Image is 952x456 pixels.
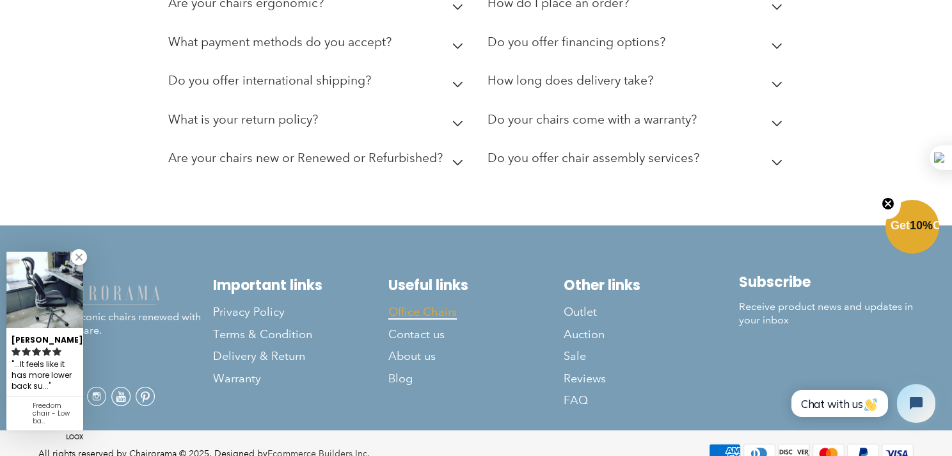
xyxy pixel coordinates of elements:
a: Office Chairs [388,301,564,323]
h2: Do you offer international shipping? [168,73,371,88]
svg: rating icon full [52,347,61,356]
span: Blog [388,371,413,386]
span: Terms & Condition [213,327,312,342]
svg: rating icon full [12,347,20,356]
span: FAQ [564,393,588,408]
span: Outlet [564,305,597,320]
a: Privacy Policy [213,301,388,323]
span: Sale [564,349,586,364]
h2: Important links [213,277,388,294]
span: Contact us [388,327,445,342]
div: ...It feels like it has more lower back support too.... [12,358,78,393]
summary: Are your chairs new or Renewed or Refurbished? [168,142,468,181]
svg: rating icon full [42,347,51,356]
h2: What is your return policy? [168,112,318,127]
span: Auction [564,327,605,342]
div: Get10%OffClose teaser [885,201,939,255]
h2: Are your chairs new or Renewed or Refurbished? [168,151,443,165]
summary: Do you offer financing options? [488,26,788,65]
h2: Other links [564,277,739,294]
summary: What payment methods do you accept? [168,26,468,65]
div: Freedom chair - Low back (Renewed) [33,402,78,425]
div: [PERSON_NAME] [12,330,78,346]
h2: Do your chairs come with a warranty? [488,112,697,127]
iframe: Tidio Chat [777,373,946,434]
img: Zachary review of Freedom chair - Low back (Renewed) [6,252,83,329]
summary: Do your chairs come with a warranty? [488,103,788,142]
a: Terms & Condition [213,323,388,345]
h2: How long does delivery take? [488,73,653,88]
h4: Folow us [38,363,214,379]
span: Reviews [564,371,606,386]
a: Auction [564,323,739,345]
span: Warranty [213,371,261,386]
summary: What is your return policy? [168,103,468,142]
p: Receive product news and updates in your inbox [739,300,914,327]
span: Office Chairs [388,305,457,320]
h2: Do you offer financing options? [488,35,665,49]
span: Privacy Policy [213,305,285,320]
svg: rating icon full [32,347,41,356]
span: Delivery & Return [213,349,305,364]
h2: Subscribe [739,273,914,291]
p: Modern iconic chairs renewed with ultimate care. [38,283,214,338]
a: Contact us [388,323,564,345]
span: About us [388,349,436,364]
span: Get Off [891,219,949,232]
a: FAQ [564,389,739,411]
a: About us [388,345,564,367]
a: Reviews [564,367,739,389]
h2: What payment methods do you accept? [168,35,392,49]
summary: Do you offer international shipping? [168,64,468,103]
a: Outlet [564,301,739,323]
h2: Do you offer chair assembly services? [488,151,699,165]
summary: How long does delivery take? [488,64,788,103]
span: 10% [910,219,933,232]
button: Close teaser [875,190,901,219]
a: Blog [388,367,564,389]
summary: Do you offer chair assembly services? [488,142,788,181]
a: Sale [564,345,739,367]
svg: rating icon full [22,347,31,356]
a: Delivery & Return [213,345,388,367]
img: chairorama [38,283,166,305]
a: Warranty [213,367,388,389]
h2: Useful links [388,277,564,294]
